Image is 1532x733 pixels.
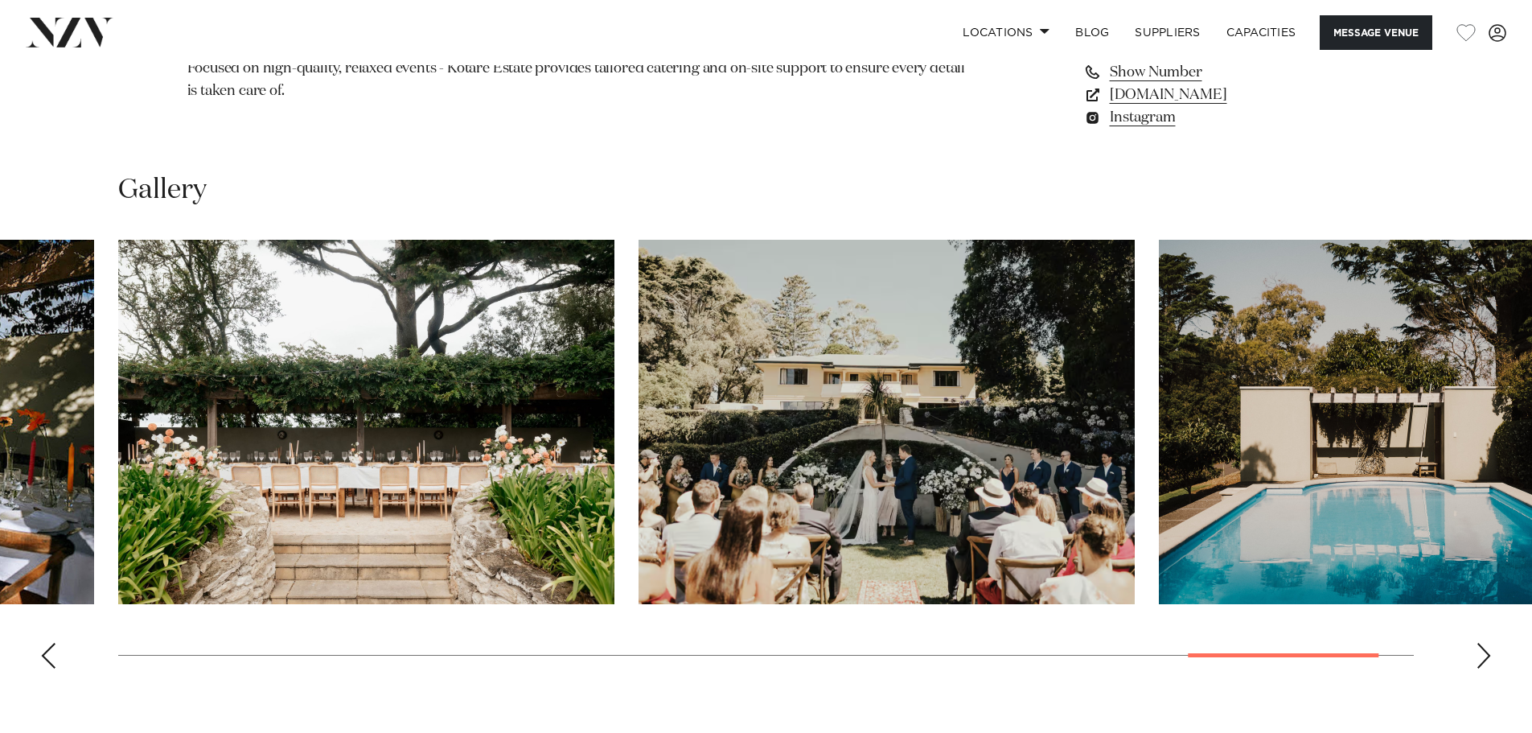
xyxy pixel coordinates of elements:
button: Message Venue [1320,15,1432,50]
a: Show Number [1083,61,1345,84]
a: Locations [950,15,1062,50]
a: SUPPLIERS [1122,15,1213,50]
a: [DOMAIN_NAME] [1083,84,1345,106]
h2: Gallery [118,172,207,208]
img: nzv-logo.png [26,18,113,47]
a: Capacities [1214,15,1309,50]
a: BLOG [1062,15,1122,50]
a: Instagram [1083,106,1345,129]
swiper-slide: 15 / 17 [118,240,614,604]
swiper-slide: 16 / 17 [639,240,1135,604]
